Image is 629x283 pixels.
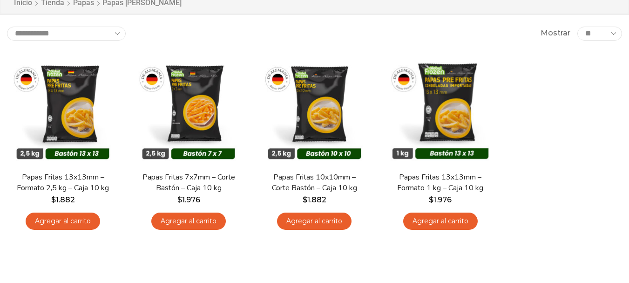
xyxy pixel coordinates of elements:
[541,28,570,39] span: Mostrar
[429,195,433,204] span: $
[429,195,452,204] bdi: 1.976
[51,195,56,204] span: $
[303,195,307,204] span: $
[403,213,478,230] a: Agregar al carrito: “Papas Fritas 13x13mm - Formato 1 kg - Caja 10 kg”
[264,172,365,193] a: Papas Fritas 10x10mm – Corte Bastón – Caja 10 kg
[26,213,100,230] a: Agregar al carrito: “Papas Fritas 13x13mm - Formato 2,5 kg - Caja 10 kg”
[7,27,126,41] select: Pedido de la tienda
[151,213,226,230] a: Agregar al carrito: “Papas Fritas 7x7mm - Corte Bastón - Caja 10 kg”
[277,213,352,230] a: Agregar al carrito: “Papas Fritas 10x10mm - Corte Bastón - Caja 10 kg”
[51,195,75,204] bdi: 1.882
[390,172,491,193] a: Papas Fritas 13x13mm – Formato 1 kg – Caja 10 kg
[138,172,239,193] a: Papas Fritas 7x7mm – Corte Bastón – Caja 10 kg
[177,195,182,204] span: $
[303,195,326,204] bdi: 1.882
[177,195,200,204] bdi: 1.976
[13,172,113,193] a: Papas Fritas 13x13mm – Formato 2,5 kg – Caja 10 kg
